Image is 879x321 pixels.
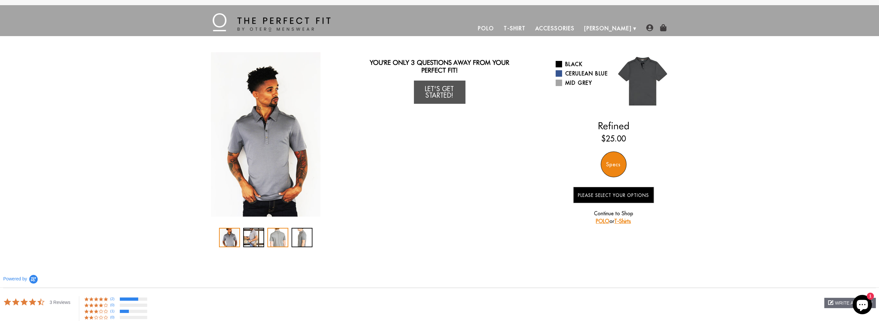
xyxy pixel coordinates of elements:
div: 4 / 4 [291,228,312,247]
div: Specs [601,151,626,177]
span: (0) [110,302,118,308]
a: Polo [473,21,499,36]
a: T-Shirt [499,21,530,36]
span: write a review [835,300,872,306]
h2: Refined [556,120,672,131]
span: (2) [110,296,118,302]
inbox-online-store-chat: Shopify online store chat [851,295,874,316]
a: Accessories [530,21,579,36]
a: [PERSON_NAME] [579,21,636,36]
a: Let's Get Started! [414,81,465,104]
a: POLO [596,218,609,224]
div: 2 / 4 [243,228,264,247]
span: 3 Reviews [50,298,71,305]
a: T-Shirts [614,218,631,224]
button: Please Select Your Options [573,187,654,203]
span: (0) [110,315,118,320]
div: 3 / 4 [267,228,288,247]
p: Continue to Shop or [573,209,654,225]
a: Mid Grey [556,79,609,87]
span: Powered by [3,276,27,282]
img: shopping-bag-icon.png [660,24,667,31]
ins: $25.00 [601,133,626,144]
span: (1) [110,308,118,314]
h2: You're only 3 questions away from your perfect fit! [363,59,516,74]
a: Cerulean Blue [556,70,609,77]
div: 1 / 4 [208,52,324,217]
span: Please Select Your Options [578,192,649,198]
div: write a review [824,298,876,308]
a: Black [556,60,609,68]
img: user-account-icon.png [646,24,653,31]
div: 1 / 4 [219,228,240,247]
img: 021.jpg [614,52,672,110]
img: IMG_2031_copy_1024x1024_2x_bad813e2-b124-488f-88d7-6e2f6b922bc1_340x.jpg [211,52,320,217]
img: The Perfect Fit - by Otero Menswear - Logo [213,13,330,31]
